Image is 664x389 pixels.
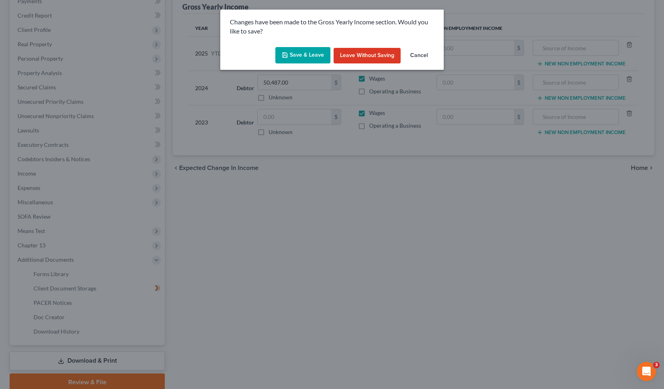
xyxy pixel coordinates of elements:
button: Leave without Saving [334,48,401,64]
button: Save & Leave [275,47,330,64]
span: 3 [653,362,660,368]
p: Changes have been made to the Gross Yearly Income section. Would you like to save? [230,18,434,36]
button: Cancel [404,48,434,64]
iframe: Intercom live chat [637,362,656,381]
